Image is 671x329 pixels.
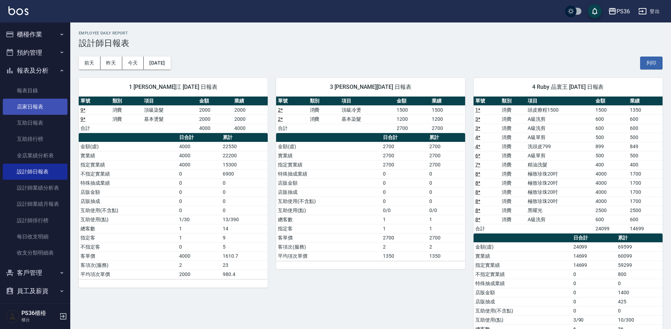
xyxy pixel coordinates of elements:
th: 日合計 [177,133,221,142]
img: Person [6,309,20,323]
th: 項目 [526,97,593,106]
td: 消費 [500,133,526,142]
td: 合計 [276,124,308,133]
td: 4000 [177,160,221,169]
td: 1 [428,215,465,224]
td: 23 [221,261,268,270]
table: a dense table [474,97,663,233]
button: 登出 [636,5,663,18]
td: 2700 [381,142,428,151]
td: 實業績 [79,151,177,160]
td: 2700 [428,151,465,160]
td: 1610.7 [221,251,268,261]
td: 4000 [177,151,221,160]
td: 22550 [221,142,268,151]
td: 2700 [381,151,428,160]
td: 1700 [628,169,663,178]
td: 0 [177,187,221,197]
td: 頂級冷燙 [340,105,395,114]
td: 1350 [381,251,428,261]
td: 0 [572,279,616,288]
td: 0/0 [381,206,428,215]
td: 極致珍珠20吋 [526,197,593,206]
td: 消費 [500,215,526,224]
a: 設計師日報表 [3,164,67,180]
a: 設計師業績月報表 [3,196,67,212]
td: 店販抽成 [474,297,572,306]
th: 項目 [340,97,395,106]
td: 基本燙髮 [142,114,197,124]
td: 平均項次單價 [79,270,177,279]
td: 互助使用(點) [79,215,177,224]
td: 4000 [594,187,628,197]
td: 1200 [430,114,465,124]
td: 400 [628,160,663,169]
th: 項目 [142,97,197,106]
td: 1 [381,224,428,233]
th: 業績 [233,97,268,106]
td: 2700 [395,124,430,133]
td: 0 [381,187,428,197]
td: 2700 [381,233,428,242]
td: 店販抽成 [276,187,381,197]
button: 今天 [122,57,144,70]
td: 消費 [111,114,143,124]
td: 4000 [594,169,628,178]
table: a dense table [79,97,268,133]
td: 4000 [233,124,268,133]
td: 1700 [628,178,663,187]
td: 1 [177,233,221,242]
td: 合計 [474,224,500,233]
th: 累計 [428,133,465,142]
th: 單號 [79,97,111,106]
th: 累計 [616,233,663,243]
td: 消費 [500,197,526,206]
td: 0 [381,197,428,206]
td: 0 [221,178,268,187]
td: 1350 [428,251,465,261]
td: 客單價 [79,251,177,261]
td: 24099 [572,242,616,251]
td: 0 [428,178,465,187]
td: 3/90 [572,315,616,324]
td: 1350 [628,105,663,114]
th: 累計 [221,133,268,142]
td: 金額(虛) [276,142,381,151]
td: 特殊抽成業績 [276,169,381,178]
a: 每日收支明細 [3,229,67,245]
td: 洗頭皮799 [526,142,593,151]
td: 14699 [572,251,616,261]
th: 類別 [500,97,526,106]
td: 0 [428,197,465,206]
td: 0 [428,187,465,197]
td: 客單價 [276,233,381,242]
td: 極致珍珠20吋 [526,178,593,187]
td: 4000 [177,142,221,151]
td: 互助使用(點) [474,315,572,324]
td: 2700 [428,160,465,169]
td: 1 [381,215,428,224]
td: 1200 [395,114,430,124]
td: 消費 [500,124,526,133]
td: 消費 [500,169,526,178]
td: 0 [177,178,221,187]
td: 500 [628,133,663,142]
td: 0 [616,279,663,288]
td: 消費 [111,105,143,114]
td: 消費 [500,178,526,187]
a: 設計師排行榜 [3,212,67,229]
img: Logo [8,6,28,15]
td: 0 [177,197,221,206]
td: 600 [594,124,628,133]
td: 客項次(服務) [79,261,177,270]
button: 預約管理 [3,44,67,62]
td: 0 [572,306,616,315]
td: 4000 [177,251,221,261]
td: 指定客 [276,224,381,233]
td: 14699 [572,261,616,270]
th: 日合計 [381,133,428,142]
th: 金額 [594,97,628,106]
td: 0 [428,169,465,178]
th: 金額 [395,97,430,106]
td: 0 [572,270,616,279]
